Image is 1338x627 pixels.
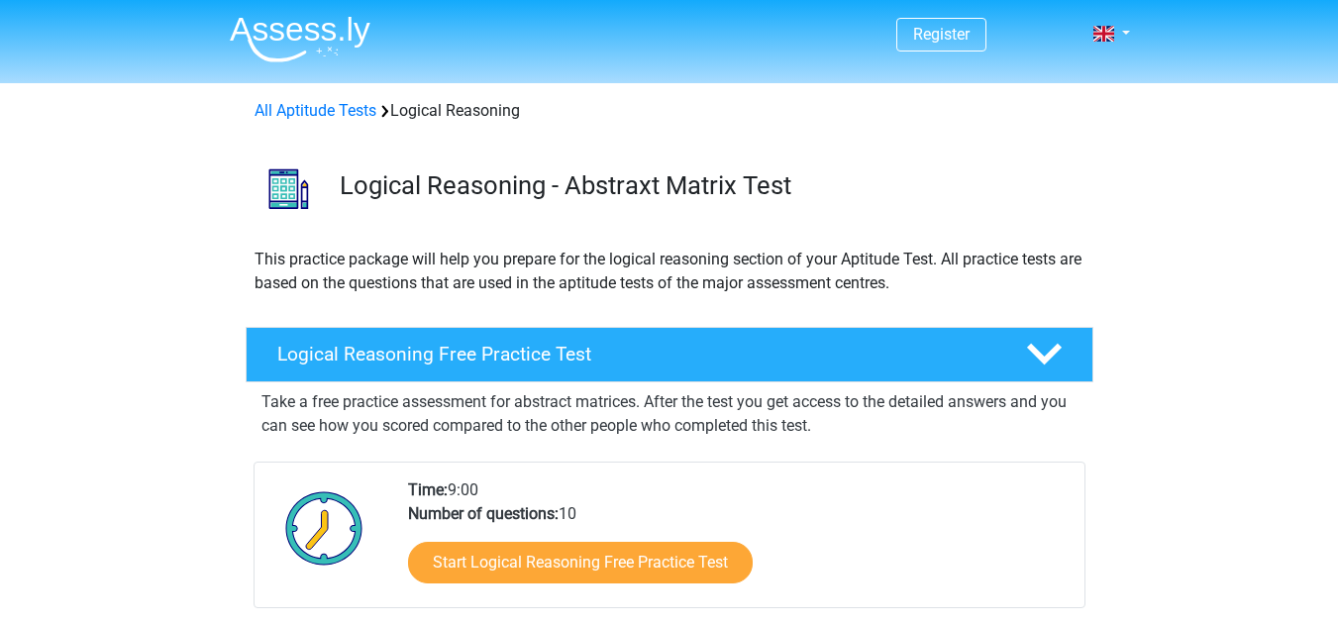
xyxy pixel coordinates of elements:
[238,327,1101,382] a: Logical Reasoning Free Practice Test
[277,343,994,366] h4: Logical Reasoning Free Practice Test
[230,16,370,62] img: Assessly
[393,478,1083,607] div: 9:00 10
[261,390,1078,438] p: Take a free practice assessment for abstract matrices. After the test you get access to the detai...
[247,99,1092,123] div: Logical Reasoning
[913,25,970,44] a: Register
[408,542,753,583] a: Start Logical Reasoning Free Practice Test
[340,170,1078,201] h3: Logical Reasoning - Abstraxt Matrix Test
[247,147,331,231] img: logical reasoning
[408,504,559,523] b: Number of questions:
[255,248,1084,295] p: This practice package will help you prepare for the logical reasoning section of your Aptitude Te...
[408,480,448,499] b: Time:
[255,101,376,120] a: All Aptitude Tests
[274,478,374,577] img: Clock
